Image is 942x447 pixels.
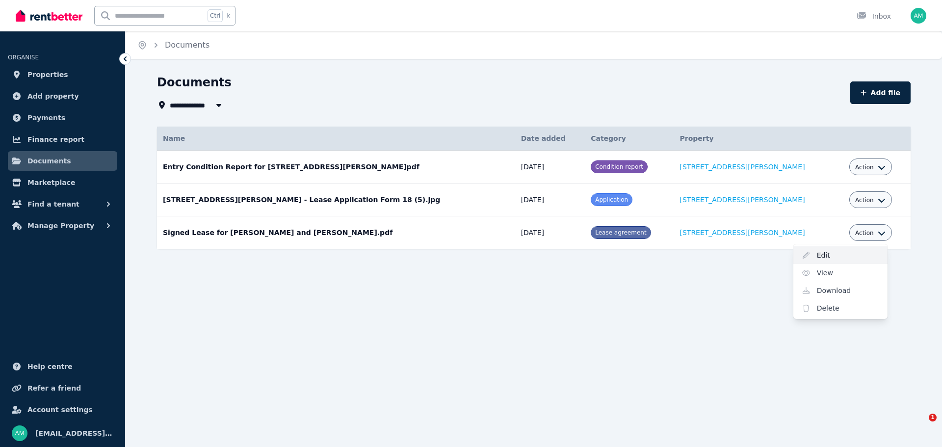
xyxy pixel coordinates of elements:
span: k [227,12,230,20]
span: Refer a friend [27,382,81,394]
span: Marketplace [27,177,75,188]
a: Account settings [8,400,117,420]
div: Inbox [857,11,891,21]
span: Action [855,196,874,204]
span: Action [855,229,874,237]
button: Action [855,196,886,204]
span: Account settings [27,404,93,416]
iframe: Intercom live chat [909,414,932,437]
span: Properties [27,69,68,80]
span: Help centre [27,361,73,372]
th: Category [585,127,674,151]
a: Download [793,282,888,299]
a: Edit [793,246,888,264]
a: Delete [793,299,888,317]
th: Date added [515,127,585,151]
td: [DATE] [515,216,585,249]
td: Signed Lease for [PERSON_NAME] and [PERSON_NAME].pdf [157,216,515,249]
span: Find a tenant [27,198,79,210]
td: [DATE] [515,184,585,216]
a: Documents [165,40,209,50]
span: Application [595,196,628,203]
img: amir_saberi@outlook.com [12,425,27,441]
a: Payments [8,108,117,128]
span: Condition report [595,163,643,170]
span: Payments [27,112,65,124]
span: Documents [27,155,71,167]
a: View [793,264,888,282]
span: Finance report [27,133,84,145]
button: Add file [850,81,911,104]
a: [STREET_ADDRESS][PERSON_NAME] [680,196,805,204]
td: Entry Condition Report for [STREET_ADDRESS][PERSON_NAME]pdf [157,151,515,184]
img: amir_saberi@outlook.com [911,8,926,24]
button: Action [855,163,886,171]
span: Manage Property [27,220,94,232]
td: [DATE] [515,151,585,184]
span: Ctrl [208,9,223,22]
td: [STREET_ADDRESS][PERSON_NAME] - Lease Application Form 18 (5).jpg [157,184,515,216]
button: Manage Property [8,216,117,236]
a: Help centre [8,357,117,376]
a: Marketplace [8,173,117,192]
button: Action [855,229,886,237]
a: Refer a friend [8,378,117,398]
div: Action [793,244,888,319]
th: Property [674,127,843,151]
a: [STREET_ADDRESS][PERSON_NAME] [680,163,805,171]
a: Finance report [8,130,117,149]
a: Add property [8,86,117,106]
img: RentBetter [16,8,82,23]
span: Lease agreement [595,229,646,236]
span: ORGANISE [8,54,39,61]
span: Add property [27,90,79,102]
span: Name [163,134,185,142]
h1: Documents [157,75,232,90]
a: [STREET_ADDRESS][PERSON_NAME] [680,229,805,237]
span: 1 [929,414,937,421]
a: Properties [8,65,117,84]
a: Documents [8,151,117,171]
span: Action [855,163,874,171]
span: [EMAIL_ADDRESS][DOMAIN_NAME] [35,427,113,439]
button: Find a tenant [8,194,117,214]
nav: Breadcrumb [126,31,221,59]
